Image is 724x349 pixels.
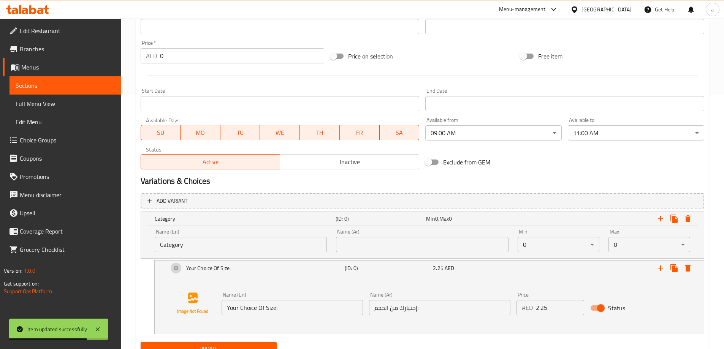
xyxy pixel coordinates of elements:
h5: (ID: 0) [345,264,430,272]
button: Inactive [280,154,419,169]
a: Support.OpsPlatform [4,286,52,296]
button: TU [220,125,260,140]
h5: (ID: 0) [336,215,423,223]
input: Please enter product sku [425,19,704,34]
span: Promotions [20,172,115,181]
span: 1.0.0 [24,266,35,276]
input: Enter name Ar [369,300,510,315]
div: [GEOGRAPHIC_DATA] [581,5,632,14]
span: Max [439,214,449,224]
span: AED [445,263,454,273]
button: Delete Category [681,212,695,226]
h5: Category [155,215,333,223]
button: MO [181,125,220,140]
button: Add variant [141,193,704,209]
button: Add new choice group [654,212,667,226]
h5: Your Choice Of Size: [186,264,231,272]
span: 0 [435,214,438,224]
span: Add variant [157,196,187,206]
div: Menu-management [499,5,546,14]
a: Sections [10,76,121,95]
a: Branches [3,40,121,58]
span: Edit Menu [16,117,115,126]
span: MO [184,127,217,138]
span: FR [343,127,377,138]
input: Please enter price [536,300,584,315]
input: Enter name Ar [336,237,509,252]
input: Please enter price [160,48,325,63]
button: WE [260,125,300,140]
span: Status [608,303,625,313]
div: 09:00 AM [425,125,562,141]
span: Choice Groups [20,136,115,145]
button: Clone new choice [667,261,681,275]
div: Item updated successfully [27,325,87,333]
p: AED [522,303,533,312]
span: Price on selection [348,52,393,61]
input: Enter name En [222,300,363,315]
a: Edit Restaurant [3,22,121,40]
a: Coverage Report [3,222,121,240]
span: a [711,5,714,14]
span: Grocery Checklist [20,245,115,254]
span: Free item [538,52,562,61]
span: Active [144,156,277,167]
span: Edit Restaurant [20,26,115,35]
button: SU [141,125,181,140]
div: 0 [608,237,690,252]
a: Edit Menu [10,113,121,131]
div: Expand [155,261,704,276]
a: Promotions [3,167,121,186]
span: Coverage Report [20,227,115,236]
span: Inactive [283,156,416,167]
span: TU [223,127,257,138]
button: FR [340,125,380,140]
div: 11:00 AM [568,125,704,141]
span: Branches [20,44,115,54]
div: Expand [141,212,704,226]
span: SA [383,127,417,138]
input: Enter name En [155,237,327,252]
span: Version: [4,266,22,276]
span: Coupons [20,154,115,163]
div: 0 [518,237,599,252]
span: Menu disclaimer [20,190,115,199]
span: Min [426,214,435,224]
span: Menus [21,63,115,72]
a: Grocery Checklist [3,240,121,259]
button: Delete Your Choice Of Size: [681,261,695,275]
span: 0 [449,214,452,224]
button: Add new choice [654,261,667,275]
span: Full Menu View [16,99,115,108]
h2: Variations & Choices [141,175,704,187]
input: Please enter product barcode [141,19,420,34]
span: TH [303,127,337,138]
span: Sections [16,81,115,90]
a: Coupons [3,149,121,167]
span: 2.25 [433,263,444,273]
div: , [426,215,513,223]
a: Choice Groups [3,131,121,149]
span: Upsell [20,208,115,218]
img: Ae5nvW7+0k+MAAAAAElFTkSuQmCC [168,279,217,328]
button: TH [300,125,340,140]
span: Exclude from GEM [443,158,490,167]
button: Clone choice group [667,212,681,226]
a: Menu disclaimer [3,186,121,204]
span: WE [263,127,297,138]
p: AED [146,51,157,60]
button: SA [380,125,420,140]
button: Active [141,154,280,169]
a: Menus [3,58,121,76]
a: Full Menu View [10,95,121,113]
span: Get support on: [4,279,39,289]
a: Upsell [3,204,121,222]
span: SU [144,127,178,138]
